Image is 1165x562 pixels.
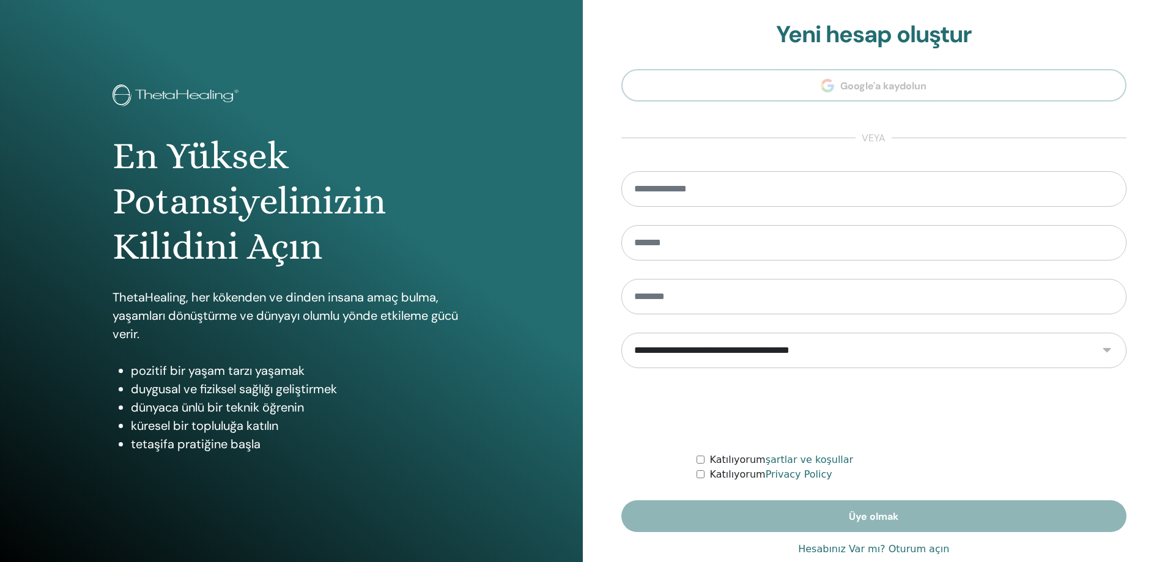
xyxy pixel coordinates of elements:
li: küresel bir topluluğa katılın [131,416,470,435]
li: pozitif bir yaşam tarzı yaşamak [131,361,470,380]
span: veya [856,131,892,146]
li: duygusal ve fiziksel sağlığı geliştirmek [131,380,470,398]
li: dünyaca ünlü bir teknik öğrenin [131,398,470,416]
label: Katılıyorum [709,453,853,467]
p: ThetaHealing, her kökenden ve dinden insana amaç bulma, yaşamları dönüştürme ve dünyayı olumlu yö... [113,288,470,343]
iframe: reCAPTCHA [781,386,967,434]
a: şartlar ve koşullar [766,454,854,465]
h2: Yeni hesap oluştur [621,21,1127,49]
h1: En Yüksek Potansiyelinizin Kilidini Açın [113,133,470,270]
label: Katılıyorum [709,467,832,482]
a: Privacy Policy [766,468,832,480]
a: Hesabınız Var mı? Oturum açın [798,542,949,556]
li: tetaşifa pratiğine başla [131,435,470,453]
